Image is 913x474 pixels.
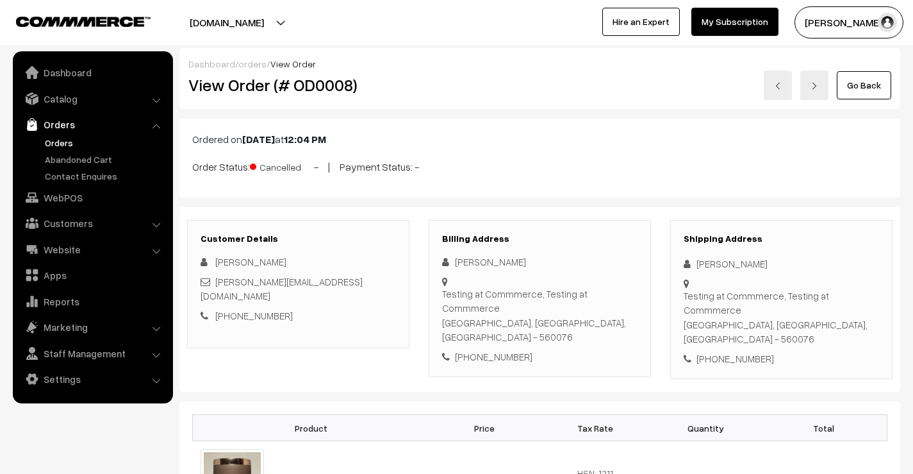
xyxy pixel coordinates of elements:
[284,133,326,146] b: 12:04 PM
[16,13,128,28] a: COMMMERCE
[42,169,169,183] a: Contact Enquires
[270,58,316,69] span: View Order
[16,368,169,391] a: Settings
[810,82,818,90] img: right-arrow.png
[16,61,169,84] a: Dashboard
[16,186,169,209] a: WebPOS
[442,255,637,269] div: [PERSON_NAME]
[16,238,169,261] a: Website
[188,57,891,71] div: / /
[145,6,309,38] button: [DOMAIN_NAME]
[242,133,275,146] b: [DATE]
[16,17,151,26] img: COMMMERCE
[684,351,879,366] div: [PHONE_NUMBER]
[188,58,235,69] a: Dashboard
[684,289,879,346] div: Testing at Commmerce, Testing at Commmerce [GEOGRAPHIC_DATA], [GEOGRAPHIC_DATA], [GEOGRAPHIC_DATA...
[684,233,879,244] h3: Shipping Address
[192,157,887,174] p: Order Status: - | Payment Status: -
[192,131,887,147] p: Ordered on at
[42,136,169,149] a: Orders
[794,6,903,38] button: [PERSON_NAME]…
[602,8,680,36] a: Hire an Expert
[837,71,891,99] a: Go Back
[16,212,169,235] a: Customers
[650,415,761,441] th: Quantity
[16,264,169,287] a: Apps
[691,8,778,36] a: My Subscription
[215,256,286,267] span: [PERSON_NAME]
[429,415,539,441] th: Price
[16,87,169,110] a: Catalog
[42,153,169,166] a: Abandoned Cart
[16,113,169,136] a: Orders
[215,310,293,321] a: [PHONE_NUMBER]
[442,350,637,364] div: [PHONE_NUMBER]
[16,316,169,339] a: Marketing
[201,276,363,302] a: [PERSON_NAME][EMAIL_ADDRESS][DOMAIN_NAME]
[442,287,637,344] div: Testing at Commmerce, Testing at Commmerce [GEOGRAPHIC_DATA], [GEOGRAPHIC_DATA], [GEOGRAPHIC_DATA...
[774,82,782,90] img: left-arrow.png
[539,415,650,441] th: Tax Rate
[684,257,879,271] div: [PERSON_NAME]
[193,415,430,441] th: Product
[188,75,410,95] h2: View Order (# OD0008)
[201,233,396,244] h3: Customer Details
[16,342,169,365] a: Staff Management
[442,233,637,244] h3: Billing Address
[238,58,267,69] a: orders
[16,290,169,313] a: Reports
[250,157,314,174] span: Cancelled
[761,415,887,441] th: Total
[878,13,897,32] img: user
